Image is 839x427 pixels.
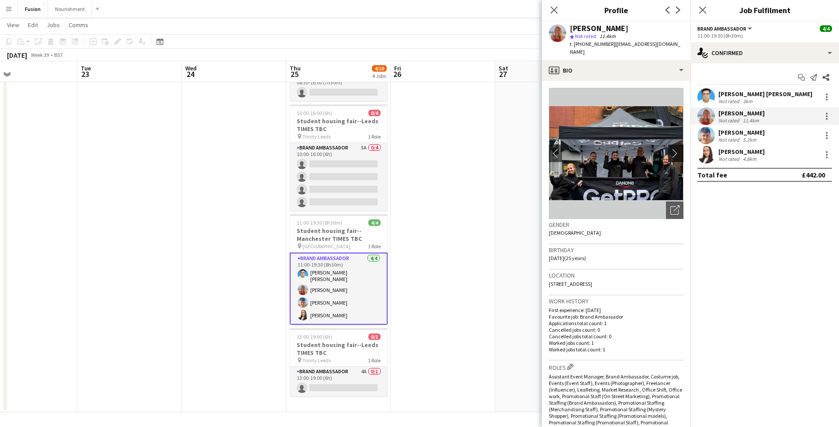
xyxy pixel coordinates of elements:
span: 4/4 [368,219,381,226]
span: [DEMOGRAPHIC_DATA] [549,229,601,236]
span: Tue [81,64,91,72]
div: [PERSON_NAME] [PERSON_NAME] [718,90,812,98]
span: 13:00-19:00 (6h) [297,333,332,340]
span: 25 [288,69,301,79]
span: Not rated [575,33,596,39]
a: Edit [24,19,42,31]
div: Open photos pop-in [666,201,683,219]
p: Cancelled jobs total count: 0 [549,333,683,340]
div: £442.00 [802,170,825,179]
app-card-role: Brand Ambassador5A0/410:00-16:00 (6h) [290,143,388,211]
div: [DATE] [7,51,27,59]
span: 4/4 [820,25,832,32]
h3: Profile [542,4,690,16]
span: Brand Ambassador [697,25,746,32]
p: Worked jobs total count: 1 [549,346,683,353]
div: [PERSON_NAME] [718,128,765,136]
span: 1 Role [368,357,381,364]
h3: Location [549,271,683,279]
app-job-card: 13:00-19:00 (6h)0/1Student housing fair--Leeds TIMES TBC Trinity Leeds1 RoleBrand Ambassador4A0/1... [290,328,388,396]
app-job-card: 10:00-16:00 (6h)0/4Student housing fair--Leeds TIMES TBC Trinity Leeds1 RoleBrand Ambassador5A0/4... [290,104,388,211]
p: Favourite job: Brand Ambassador [549,313,683,320]
a: Jobs [43,19,63,31]
span: 11:00-19:30 (8h30m) [297,219,342,226]
button: Fusion [18,0,48,17]
span: Sat [499,64,508,72]
app-card-role: Events (Event Manager)6A0/108:30-16:00 (7h30m) [290,71,388,101]
span: Edit [28,21,38,29]
h3: Roles [549,362,683,371]
div: [PERSON_NAME] [718,148,765,156]
span: 0/4 [368,110,381,116]
span: Thu [290,64,301,72]
span: 23 [80,69,91,79]
span: 27 [497,69,508,79]
span: 4/10 [372,65,387,72]
span: 26 [393,69,401,79]
span: Trinity Leeds [302,357,331,364]
button: Brand Ambassador [697,25,753,32]
div: Not rated [718,136,741,143]
p: Applications total count: 1 [549,320,683,326]
div: 4.8km [741,156,758,162]
a: View [3,19,23,31]
span: 1 Role [368,133,381,140]
div: Bio [542,60,690,81]
span: Comms [69,21,88,29]
div: [PERSON_NAME] [718,109,765,117]
h3: Work history [549,297,683,305]
h3: Student housing fair--Leeds TIMES TBC [290,117,388,133]
h3: Student housing fair--Leeds TIMES TBC [290,341,388,357]
span: View [7,21,19,29]
span: [DATE] (25 years) [549,255,586,261]
span: Jobs [47,21,60,29]
span: 24 [184,69,197,79]
div: 3km [741,98,754,104]
h3: Job Fulfilment [690,4,839,16]
span: [GEOGRAPHIC_DATA] [302,243,350,250]
p: First experience: [DATE] [549,307,683,313]
div: 11.4km [741,117,761,124]
img: Crew avatar or photo [549,88,683,219]
span: t. [PHONE_NUMBER] [570,41,615,47]
span: [STREET_ADDRESS] [549,281,592,287]
button: Nourishment [48,0,92,17]
span: Wed [185,64,197,72]
h3: Student housing fair--Manchester TIMES TBC [290,227,388,243]
div: Not rated [718,98,741,104]
span: | [EMAIL_ADDRESS][DOMAIN_NAME] [570,41,680,55]
p: Worked jobs count: 1 [549,340,683,346]
h3: Gender [549,221,683,229]
span: 1 Role [368,243,381,250]
p: Cancelled jobs count: 0 [549,326,683,333]
span: Fri [394,64,401,72]
div: [PERSON_NAME] [570,24,628,32]
span: 10:00-16:00 (6h) [297,110,332,116]
div: 4 Jobs [372,73,386,79]
app-card-role: Brand Ambassador4/411:00-19:30 (8h30m)[PERSON_NAME] [PERSON_NAME][PERSON_NAME][PERSON_NAME][PERSO... [290,253,388,325]
div: Confirmed [690,42,839,63]
app-card-role: Brand Ambassador4A0/113:00-19:00 (6h) [290,367,388,396]
span: 0/1 [368,333,381,340]
app-job-card: 11:00-19:30 (8h30m)4/4Student housing fair--Manchester TIMES TBC [GEOGRAPHIC_DATA]1 RoleBrand Amb... [290,214,388,325]
span: Week 39 [29,52,51,58]
div: Not rated [718,156,741,162]
h3: Birthday [549,246,683,254]
div: Total fee [697,170,727,179]
span: 11.4km [598,33,617,39]
div: 5.2km [741,136,758,143]
a: Comms [65,19,92,31]
div: Not rated [718,117,741,124]
div: 11:00-19:30 (8h30m) [697,32,832,39]
span: Trinity Leeds [302,133,331,140]
div: BST [54,52,63,58]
